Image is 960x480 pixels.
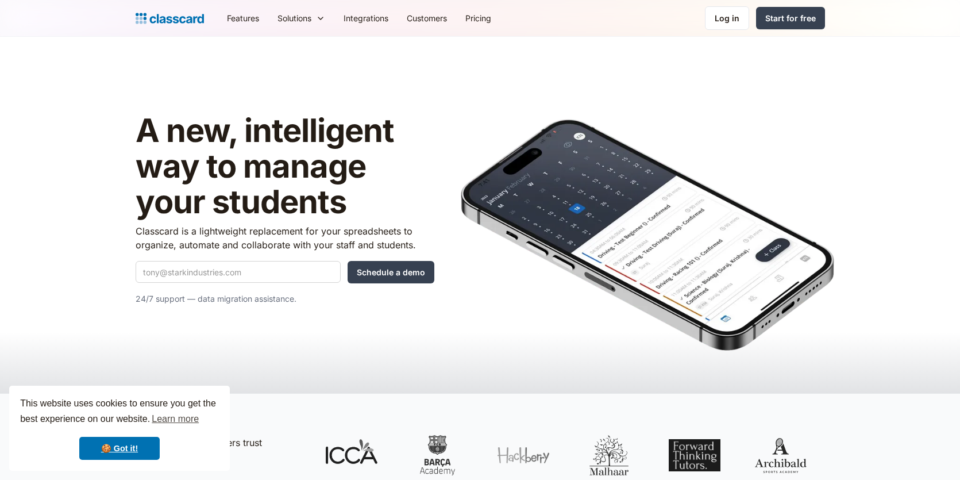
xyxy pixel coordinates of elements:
[136,292,434,306] p: 24/7 support — data migration assistance.
[268,5,334,31] div: Solutions
[765,12,816,24] div: Start for free
[756,7,825,29] a: Start for free
[705,6,749,30] a: Log in
[348,261,434,283] input: Schedule a demo
[136,224,434,252] p: Classcard is a lightweight replacement for your spreadsheets to organize, automate and collaborat...
[20,397,219,428] span: This website uses cookies to ensure you get the best experience on our website.
[277,12,311,24] div: Solutions
[9,386,230,471] div: cookieconsent
[334,5,398,31] a: Integrations
[456,5,500,31] a: Pricing
[398,5,456,31] a: Customers
[136,10,204,26] a: Logo
[150,410,201,428] a: learn more about cookies
[79,437,160,460] a: dismiss cookie message
[136,261,434,283] form: Quick Demo Form
[136,113,434,220] h1: A new, intelligent way to manage your students
[218,5,268,31] a: Features
[715,12,739,24] div: Log in
[136,261,341,283] input: tony@starkindustries.com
